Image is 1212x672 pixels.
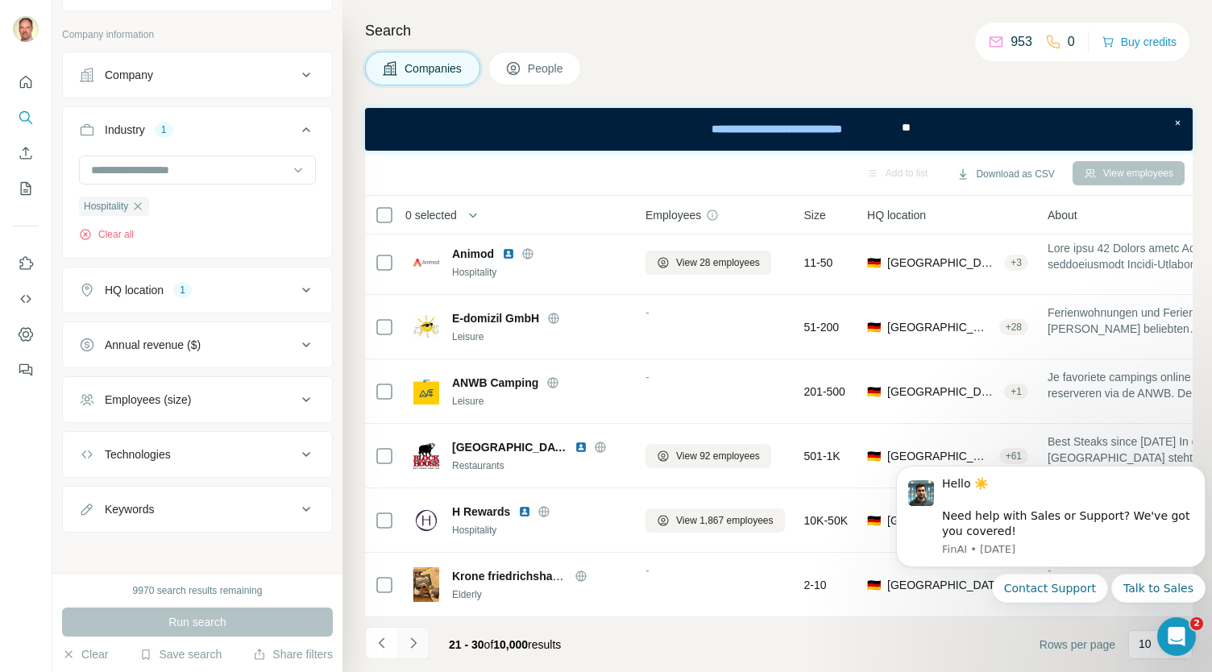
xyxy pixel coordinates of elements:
[63,271,332,309] button: HQ location1
[676,255,760,270] span: View 28 employees
[13,284,39,313] button: Use Surfe API
[804,384,845,400] span: 201-500
[452,504,510,520] span: H Rewards
[887,384,998,400] span: [GEOGRAPHIC_DATA], [GEOGRAPHIC_DATA]
[62,27,333,42] p: Company information
[105,67,153,83] div: Company
[13,249,39,278] button: Use Surfe on LinkedIn
[887,512,993,529] span: [GEOGRAPHIC_DATA], [GEOGRAPHIC_DATA]
[452,246,494,262] span: Animod
[413,315,439,338] img: Logo of E-domizil GmbH
[645,251,771,275] button: View 28 employees
[105,337,201,353] div: Annual revenue ($)
[105,392,191,408] div: Employees (size)
[449,638,484,651] span: 21 - 30
[105,446,171,463] div: Technologies
[413,567,439,602] img: Logo of Krone friedrichshafen
[105,122,145,138] div: Industry
[13,68,39,97] button: Quick start
[804,448,841,464] span: 501-1K
[804,319,840,335] span: 51-200
[63,490,332,529] button: Keywords
[13,103,39,132] button: Search
[452,587,626,602] div: Elderly
[867,255,881,271] span: 🇩🇪
[804,255,833,271] span: 11-50
[645,564,650,577] span: -
[365,627,397,659] button: Navigate to previous page
[63,435,332,474] button: Technologies
[452,458,626,473] div: Restaurants
[575,441,587,454] img: LinkedIn logo
[155,122,173,137] div: 1
[452,310,539,326] span: E-domizil GmbH
[1068,32,1075,52] p: 0
[645,508,785,533] button: View 1,867 employees
[945,162,1065,186] button: Download as CSV
[867,577,881,593] span: 🇩🇪
[887,319,993,335] span: [GEOGRAPHIC_DATA], [GEOGRAPHIC_DATA]
[867,512,881,529] span: 🇩🇪
[449,638,561,651] span: results
[253,646,333,662] button: Share filters
[867,384,881,400] span: 🇩🇪
[62,646,108,662] button: Clear
[79,227,134,242] button: Clear all
[518,505,531,518] img: LinkedIn logo
[63,380,332,419] button: Employees (size)
[804,207,826,223] span: Size
[676,513,774,528] span: View 1,867 employees
[133,583,263,598] div: 9970 search results remaining
[452,394,626,409] div: Leisure
[413,379,439,404] img: Logo of ANWB Camping
[413,508,439,533] img: Logo of H Rewards
[405,60,463,77] span: Companies
[13,355,39,384] button: Feedback
[887,255,998,271] span: [GEOGRAPHIC_DATA], [GEOGRAPHIC_DATA]
[1004,255,1028,270] div: + 3
[13,174,39,203] button: My lists
[645,207,701,223] span: Employees
[413,443,439,469] img: Logo of Block House
[397,627,430,659] button: Navigate to next page
[502,247,515,260] img: LinkedIn logo
[452,439,567,455] span: [GEOGRAPHIC_DATA]
[1048,207,1077,223] span: About
[13,139,39,168] button: Enrich CSV
[645,306,650,319] span: -
[365,108,1193,151] iframe: Banner
[804,577,827,593] span: 2-10
[365,19,1193,42] h4: Search
[1157,617,1196,656] iframe: Intercom live chat
[63,56,332,94] button: Company
[1011,32,1032,52] p: 953
[1190,617,1203,630] span: 2
[452,523,626,537] div: Hospitality
[63,326,332,364] button: Annual revenue ($)
[676,449,760,463] span: View 92 employees
[452,375,538,391] span: ANWB Camping
[1102,31,1177,53] button: Buy credits
[139,646,222,662] button: Save search
[452,570,569,583] span: Krone friedrichshafen
[493,638,528,651] span: 10,000
[484,638,494,651] span: of
[173,283,192,297] div: 1
[890,447,1212,664] iframe: Intercom notifications message
[867,448,881,464] span: 🇩🇪
[105,501,154,517] div: Keywords
[413,250,439,276] img: Logo of Animod
[452,330,626,344] div: Leisure
[13,16,39,42] img: Avatar
[452,265,626,280] div: Hospitality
